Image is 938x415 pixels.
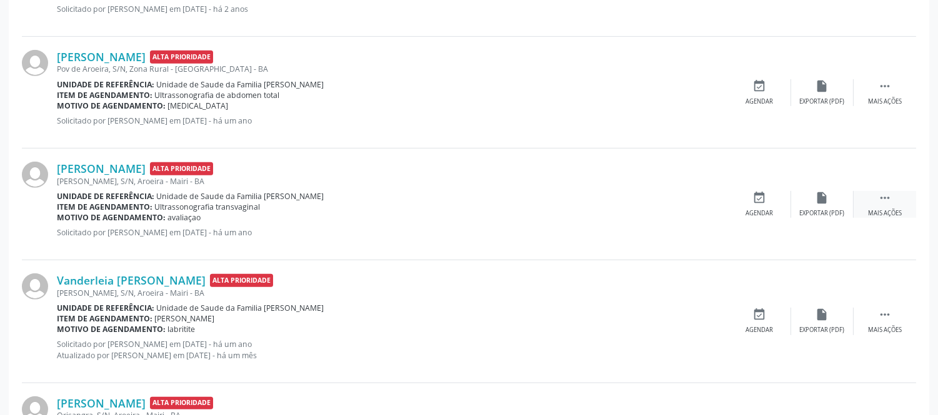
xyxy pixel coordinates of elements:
p: Solicitado por [PERSON_NAME] em [DATE] - há um ano [57,115,729,126]
div: Mais ações [868,326,902,334]
div: [PERSON_NAME], S/N, Aroeira - Mairi - BA [57,176,729,187]
div: Mais ações [868,97,902,106]
i:  [878,79,892,93]
i: event_available [753,308,767,321]
b: Item de agendamento: [57,313,152,324]
div: Exportar (PDF) [800,326,845,334]
a: [PERSON_NAME] [57,162,146,175]
span: Alta Prioridade [150,51,213,64]
p: Solicitado por [PERSON_NAME] em [DATE] - há um ano Atualizado por [PERSON_NAME] em [DATE] - há um... [57,339,729,360]
span: Unidade de Saude da Familia [PERSON_NAME] [157,303,324,313]
span: labritite [168,324,196,334]
i: insert_drive_file [816,191,829,205]
a: [PERSON_NAME] [57,50,146,64]
div: Exportar (PDF) [800,97,845,106]
a: [PERSON_NAME] [57,396,146,410]
span: Alta Prioridade [210,274,273,287]
p: Solicitado por [PERSON_NAME] em [DATE] - há um ano [57,227,729,238]
div: Pov de Aroeira, S/N, Zona Rural - [GEOGRAPHIC_DATA] - BA [57,64,729,74]
b: Item de agendamento: [57,90,152,100]
i: insert_drive_file [816,308,829,321]
span: avaliaçao [168,212,201,223]
span: Unidade de Saude da Familia [PERSON_NAME] [157,79,324,90]
span: Alta Prioridade [150,162,213,175]
img: img [22,273,48,300]
div: Agendar [746,97,774,106]
b: Motivo de agendamento: [57,212,166,223]
span: Alta Prioridade [150,397,213,410]
div: Agendar [746,209,774,218]
span: Unidade de Saude da Familia [PERSON_NAME] [157,191,324,202]
b: Unidade de referência: [57,191,154,202]
div: Mais ações [868,209,902,218]
b: Unidade de referência: [57,79,154,90]
i: event_available [753,79,767,93]
a: Vanderleia [PERSON_NAME] [57,273,206,287]
span: Ultrassonografia transvaginal [155,202,261,212]
i:  [878,308,892,321]
b: Unidade de referência: [57,303,154,313]
b: Item de agendamento: [57,202,152,212]
b: Motivo de agendamento: [57,100,166,111]
b: Motivo de agendamento: [57,324,166,334]
div: Exportar (PDF) [800,209,845,218]
span: [MEDICAL_DATA] [168,100,229,111]
div: Agendar [746,326,774,334]
img: img [22,162,48,188]
span: Ultrassonografia de abdomen total [155,90,280,100]
i:  [878,191,892,205]
div: [PERSON_NAME], S/N, Aroeira - Mairi - BA [57,288,729,298]
i: event_available [753,191,767,205]
span: [PERSON_NAME] [155,313,215,324]
i: insert_drive_file [816,79,829,93]
img: img [22,50,48,76]
p: Solicitado por [PERSON_NAME] em [DATE] - há 2 anos [57,4,729,14]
